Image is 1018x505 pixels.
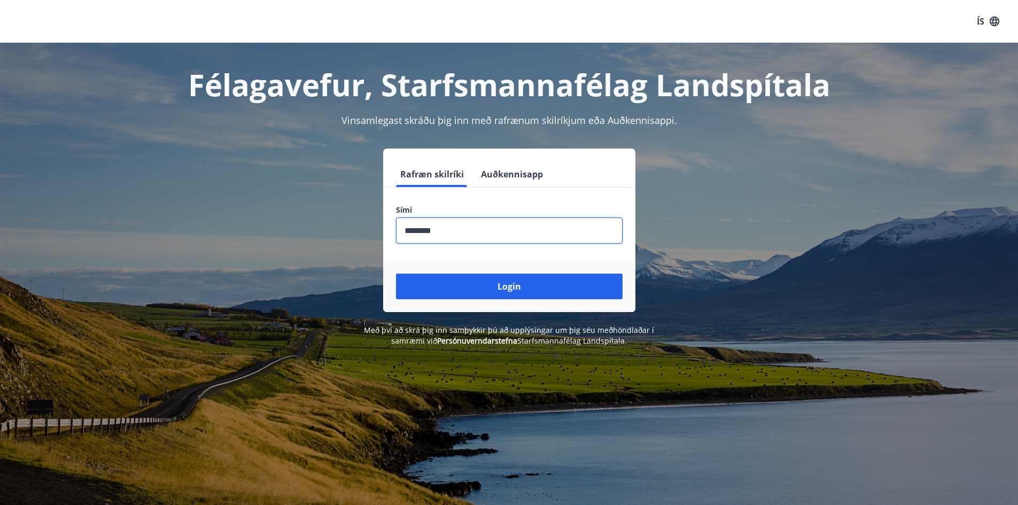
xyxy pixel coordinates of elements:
[396,161,468,187] button: Rafræn skilríki
[396,205,623,215] label: Sími
[137,64,881,105] h1: Félagavefur, Starfsmannafélag Landspítala
[341,114,677,127] span: Vinsamlegast skráðu þig inn með rafrænum skilríkjum eða Auðkennisappi.
[477,161,547,187] button: Auðkennisapp
[364,325,654,346] span: Með því að skrá þig inn samþykkir þú að upplýsingar um þig séu meðhöndlaðar í samræmi við Starfsm...
[437,336,517,346] a: Persónuverndarstefna
[396,274,623,299] button: Login
[971,12,1005,31] button: ÍS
